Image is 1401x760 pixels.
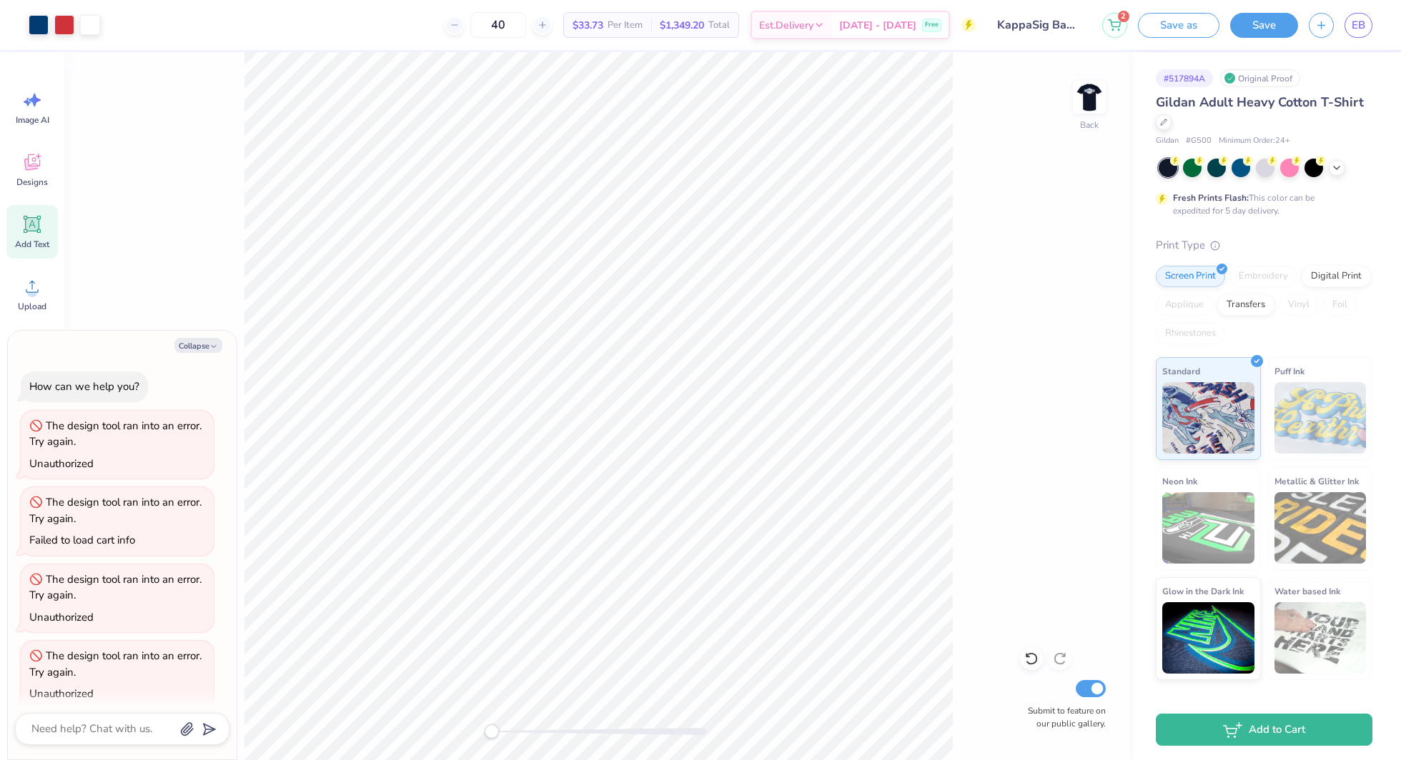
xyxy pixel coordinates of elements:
[29,495,202,526] div: The design tool ran into an error. Try again.
[29,686,94,701] div: Unauthorized
[1279,294,1319,316] div: Vinyl
[1352,17,1365,34] span: EB
[1302,266,1371,287] div: Digital Print
[1186,135,1212,147] span: # G500
[1162,492,1254,564] img: Neon Ink
[1229,266,1297,287] div: Embroidery
[1323,294,1357,316] div: Foil
[1274,364,1305,379] span: Puff Ink
[16,114,49,126] span: Image AI
[1075,83,1104,111] img: Back
[1173,192,1249,204] strong: Fresh Prints Flash:
[1274,584,1340,599] span: Water based Ink
[708,18,730,33] span: Total
[15,239,49,250] span: Add Text
[485,724,499,739] div: Accessibility label
[1162,474,1197,489] span: Neon Ink
[1156,323,1225,344] div: Rhinestones
[925,20,939,30] span: Free
[1156,294,1213,316] div: Applique
[29,610,94,624] div: Unauthorized
[1217,294,1274,316] div: Transfers
[1162,584,1244,599] span: Glow in the Dark Ink
[1080,119,1099,131] div: Back
[470,12,526,38] input: – –
[986,11,1091,39] input: Untitled Design
[1156,266,1225,287] div: Screen Print
[29,533,135,547] div: Failed to load cart info
[1162,364,1200,379] span: Standard
[174,338,222,353] button: Collapse
[1102,13,1127,38] button: 2
[1274,382,1367,454] img: Puff Ink
[759,18,813,33] span: Est. Delivery
[573,18,603,33] span: $33.73
[1156,69,1213,87] div: # 517894A
[1156,94,1364,111] span: Gildan Adult Heavy Cotton T-Shirt
[1156,714,1372,746] button: Add to Cart
[1219,135,1290,147] span: Minimum Order: 24 +
[29,649,202,679] div: The design tool ran into an error. Try again.
[1162,602,1254,674] img: Glow in the Dark Ink
[18,301,46,312] span: Upload
[1173,191,1349,217] div: This color can be expedited for 5 day delivery.
[660,18,704,33] span: $1,349.20
[1156,135,1179,147] span: Gildan
[1020,704,1106,730] label: Submit to feature on our public gallery.
[1220,69,1300,87] div: Original Proof
[29,456,94,471] div: Unauthorized
[1118,11,1129,22] span: 2
[1230,13,1298,38] button: Save
[1345,13,1372,38] a: EB
[839,18,916,33] span: [DATE] - [DATE]
[29,419,202,449] div: The design tool ran into an error. Try again.
[608,18,643,33] span: Per Item
[1274,602,1367,674] img: Water based Ink
[1162,382,1254,454] img: Standard
[29,379,139,394] div: How can we help you?
[16,176,48,188] span: Designs
[29,572,202,603] div: The design tool ran into an error. Try again.
[1156,237,1372,254] div: Print Type
[1274,474,1359,489] span: Metallic & Glitter Ink
[1274,492,1367,564] img: Metallic & Glitter Ink
[1138,13,1219,38] button: Save as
